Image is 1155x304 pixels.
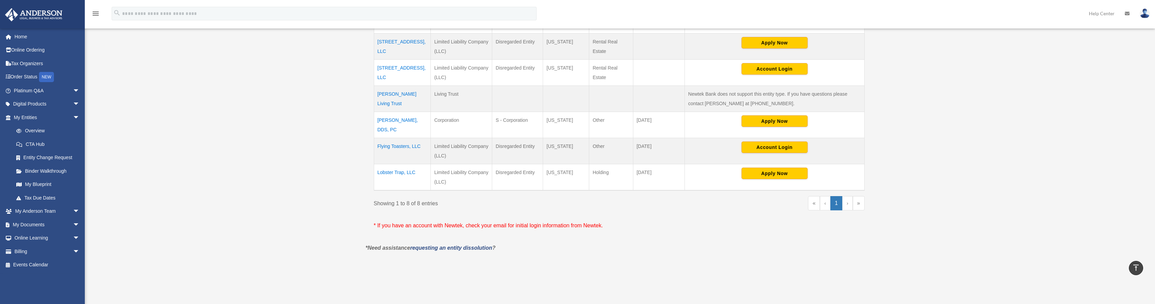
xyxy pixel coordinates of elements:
td: Limited Liability Company (LLC) [431,164,492,191]
td: [DATE] [633,112,685,138]
a: Events Calendar [5,258,90,272]
td: [US_STATE] [543,138,589,164]
span: arrow_drop_down [73,218,86,232]
td: [PERSON_NAME] Living Trust [374,86,431,112]
a: My Blueprint [9,178,86,191]
i: menu [92,9,100,18]
td: [PERSON_NAME], DDS, PC [374,112,431,138]
a: requesting an entity dissolution [410,245,492,251]
a: Last [853,196,865,210]
td: Flying Toasters, LLC [374,138,431,164]
a: Home [5,30,90,43]
img: Anderson Advisors Platinum Portal [3,8,64,21]
a: My Documentsarrow_drop_down [5,218,90,231]
td: [US_STATE] [543,112,589,138]
a: Billingarrow_drop_down [5,245,90,258]
a: Platinum Q&Aarrow_drop_down [5,84,90,97]
span: arrow_drop_down [73,245,86,259]
td: Disregarded Entity [492,60,543,86]
td: S - Corporation [492,112,543,138]
td: [US_STATE] [543,164,589,191]
a: Online Ordering [5,43,90,57]
td: [STREET_ADDRESS], LLC [374,60,431,86]
a: menu [92,12,100,18]
a: Account Login [742,66,808,71]
i: search [113,9,121,17]
div: NEW [39,72,54,82]
a: Next [842,196,853,210]
span: arrow_drop_down [73,231,86,245]
button: Account Login [742,141,808,153]
td: Limited Liability Company (LLC) [431,60,492,86]
span: arrow_drop_down [73,97,86,111]
td: [US_STATE] [543,34,589,60]
a: vertical_align_top [1129,261,1143,275]
td: Disregarded Entity [492,34,543,60]
a: 1 [830,196,842,210]
em: *Need assistance ? [366,245,496,251]
a: Binder Walkthrough [9,164,86,178]
a: Online Learningarrow_drop_down [5,231,90,245]
div: Showing 1 to 8 of 8 entries [374,196,614,208]
a: My Entitiesarrow_drop_down [5,111,86,124]
td: Disregarded Entity [492,138,543,164]
button: Account Login [742,63,808,75]
a: First [808,196,820,210]
span: arrow_drop_down [73,111,86,125]
td: [US_STATE] [543,60,589,86]
button: Apply Now [742,37,808,49]
td: [DATE] [633,164,685,191]
a: Overview [9,124,83,138]
i: vertical_align_top [1132,264,1140,272]
img: User Pic [1140,8,1150,18]
a: Tax Due Dates [9,191,86,205]
span: arrow_drop_down [73,205,86,218]
a: Previous [820,196,830,210]
a: CTA Hub [9,137,86,151]
p: * If you have an account with Newtek, check your email for initial login information from Newtek. [374,221,865,230]
td: Corporation [431,112,492,138]
span: arrow_drop_down [73,84,86,98]
td: Other [589,112,633,138]
a: Entity Change Request [9,151,86,165]
a: Order StatusNEW [5,70,90,84]
a: Digital Productsarrow_drop_down [5,97,90,111]
td: Newtek Bank does not support this entity type. If you have questions please contact [PERSON_NAME]... [685,86,864,112]
td: Other [589,138,633,164]
td: Rental Real Estate [589,60,633,86]
td: Holding [589,164,633,191]
td: [DATE] [633,138,685,164]
a: My Anderson Teamarrow_drop_down [5,205,90,218]
a: Account Login [742,144,808,150]
button: Apply Now [742,168,808,179]
td: Rental Real Estate [589,34,633,60]
td: Limited Liability Company (LLC) [431,138,492,164]
button: Apply Now [742,115,808,127]
td: Disregarded Entity [492,164,543,191]
td: Lobster Trap, LLC [374,164,431,191]
td: [STREET_ADDRESS], LLC [374,34,431,60]
a: Tax Organizers [5,57,90,70]
td: Living Trust [431,86,492,112]
td: Limited Liability Company (LLC) [431,34,492,60]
